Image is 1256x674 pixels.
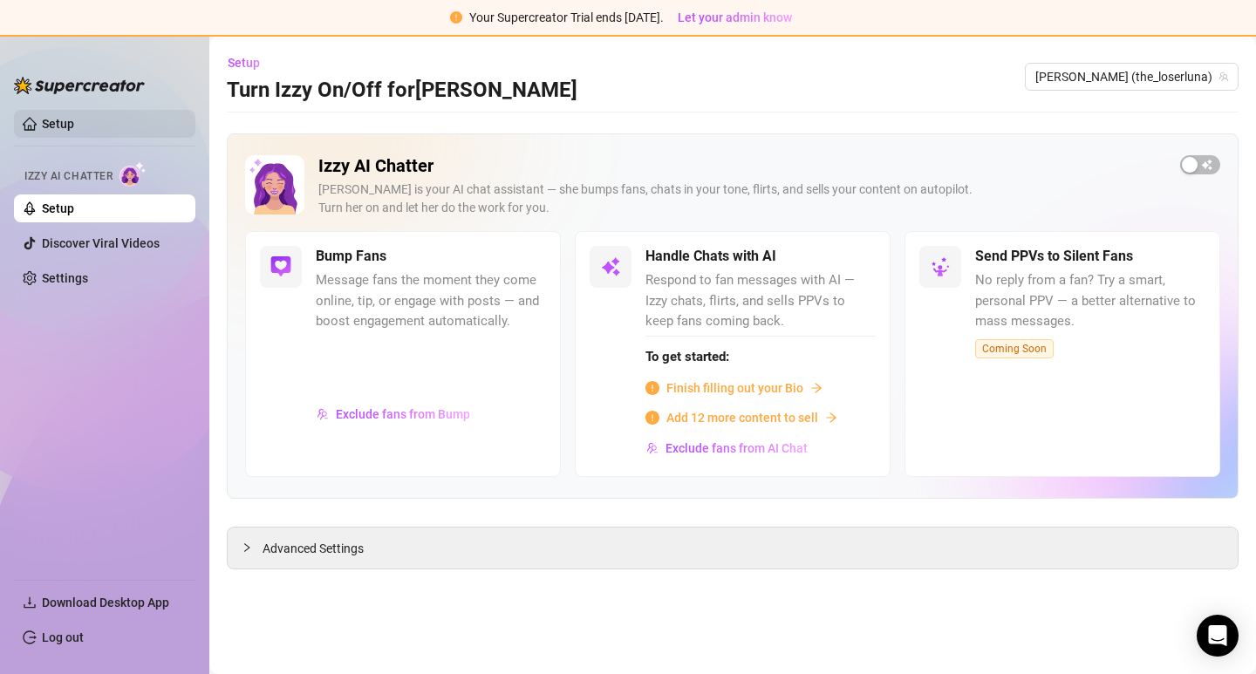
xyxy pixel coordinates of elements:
button: Exclude fans from AI Chat [645,434,809,462]
span: team [1218,71,1229,82]
span: Respond to fan messages with AI — Izzy chats, flirts, and sells PPVs to keep fans coming back. [645,270,876,332]
h5: Bump Fans [316,246,386,267]
img: Izzy AI Chatter [245,155,304,214]
span: Advanced Settings [263,539,364,558]
span: Setup [228,56,260,70]
button: Setup [227,49,274,77]
span: Exclude fans from AI Chat [666,441,808,455]
span: download [23,596,37,609]
span: Exclude fans from Bump [336,407,470,421]
img: logo-BBDzfeDw.svg [14,77,145,94]
span: Finish filling out your Bio [666,378,803,398]
span: Coming Soon [975,339,1054,358]
a: Discover Viral Videos [42,236,160,250]
h5: Send PPVs to Silent Fans [975,246,1133,267]
span: Let your admin know [678,10,792,24]
button: Exclude fans from Bump [316,400,471,428]
span: info-circle [645,381,659,395]
span: info-circle [645,411,659,425]
div: [PERSON_NAME] is your AI chat assistant — she bumps fans, chats in your tone, flirts, and sells y... [318,180,1166,217]
div: collapsed [242,538,263,557]
span: arrow-right [810,382,823,394]
img: svg%3e [646,442,659,454]
span: Add 12 more content to sell [666,408,818,427]
button: Let your admin know [671,7,799,28]
span: No reply from a fan? Try a smart, personal PPV — a better alternative to mass messages. [975,270,1205,332]
a: Setup [42,201,74,215]
span: Download Desktop App [42,596,169,609]
span: Izzy AI Chatter [24,168,113,185]
img: AI Chatter [119,161,147,187]
span: arrow-right [825,412,837,424]
a: Log out [42,630,84,644]
a: Settings [42,271,88,285]
div: Open Intercom Messenger [1197,615,1239,657]
a: Setup [42,117,74,131]
img: svg%3e [270,256,291,277]
img: svg%3e [600,256,621,277]
h2: Izzy AI Chatter [318,155,1166,177]
span: exclamation-circle [450,11,462,24]
strong: To get started: [645,349,729,364]
span: collapsed [242,542,252,553]
span: Luna (the_loserluna) [1035,64,1228,90]
span: Your Supercreator Trial ends [DATE]. [469,10,664,24]
img: svg%3e [317,408,329,420]
span: Message fans the moment they come online, tip, or engage with posts — and boost engagement automa... [316,270,546,332]
img: svg%3e [930,256,951,277]
h5: Handle Chats with AI [645,246,776,267]
h3: Turn Izzy On/Off for [PERSON_NAME] [227,77,577,105]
